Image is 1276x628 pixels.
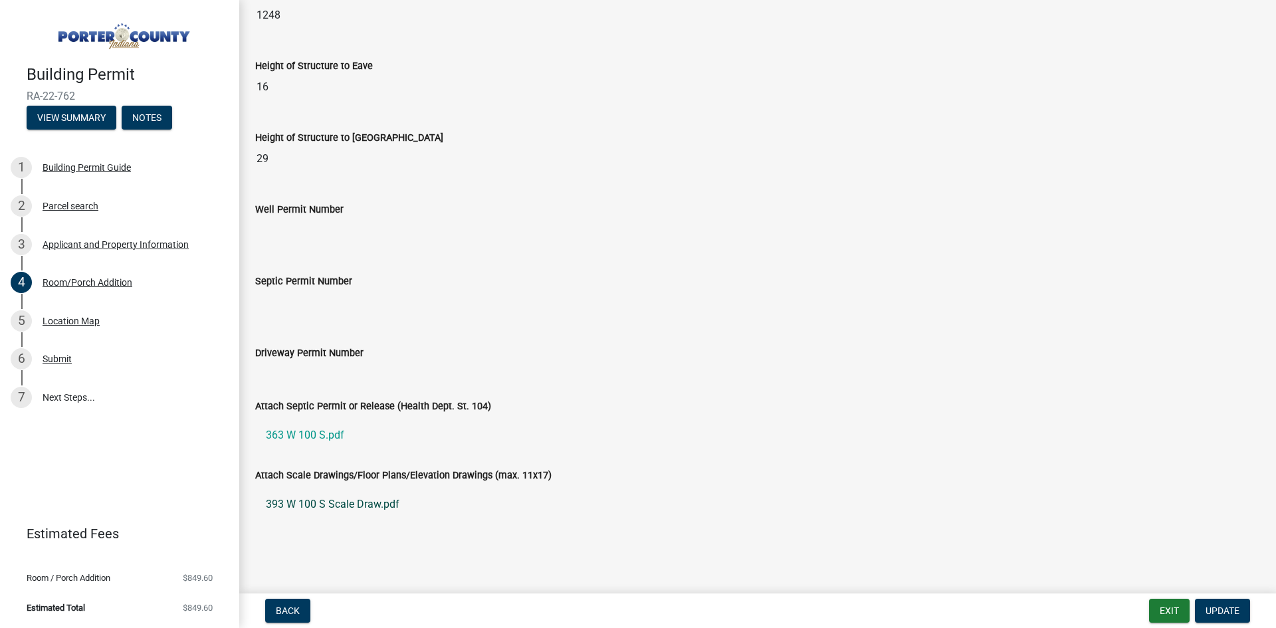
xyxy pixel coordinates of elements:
[27,65,229,84] h4: Building Permit
[11,520,218,547] a: Estimated Fees
[255,488,1260,520] a: 393 W 100 S Scale Draw.pdf
[276,605,300,616] span: Back
[11,272,32,293] div: 4
[27,106,116,130] button: View Summary
[122,113,172,124] wm-modal-confirm: Notes
[43,240,189,249] div: Applicant and Property Information
[1195,599,1250,623] button: Update
[255,349,364,358] label: Driveway Permit Number
[265,599,310,623] button: Back
[27,14,218,51] img: Porter County, Indiana
[43,278,132,287] div: Room/Porch Addition
[43,201,98,211] div: Parcel search
[122,106,172,130] button: Notes
[1149,599,1190,623] button: Exit
[255,419,1260,451] a: 363 W 100 S.pdf
[11,348,32,369] div: 6
[255,402,491,411] label: Attach Septic Permit or Release (Health Dept. St. 104)
[255,62,373,71] label: Height of Structure to Eave
[11,387,32,408] div: 7
[27,574,110,582] span: Room / Porch Addition
[11,195,32,217] div: 2
[27,90,213,102] span: RA-22-762
[27,113,116,124] wm-modal-confirm: Summary
[27,603,85,612] span: Estimated Total
[43,316,100,326] div: Location Map
[255,471,552,480] label: Attach Scale Drawings/Floor Plans/Elevation Drawings (max. 11x17)
[255,277,352,286] label: Septic Permit Number
[11,234,32,255] div: 3
[43,354,72,364] div: Submit
[1206,605,1239,616] span: Update
[255,134,443,143] label: Height of Structure to [GEOGRAPHIC_DATA]
[11,310,32,332] div: 5
[255,205,344,215] label: Well Permit Number
[183,574,213,582] span: $849.60
[183,603,213,612] span: $849.60
[43,163,131,172] div: Building Permit Guide
[11,157,32,178] div: 1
